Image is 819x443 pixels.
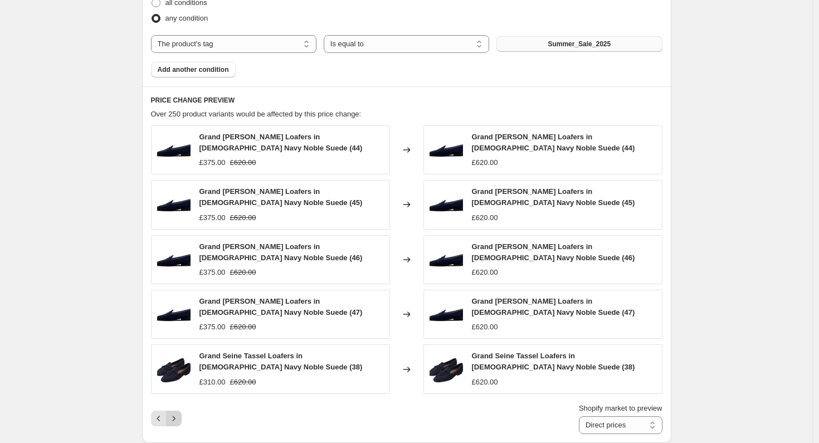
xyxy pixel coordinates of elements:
[199,352,363,371] span: Grand Seine Tassel Loafers in [DEMOGRAPHIC_DATA] Navy Noble Suede (38)
[157,298,191,331] img: 01-1-Grand-Fenelon-Penny-Loafers-in-French-Navy-Noble-Suede_80x.png
[430,243,463,276] img: 01-1-Grand-Fenelon-Penny-Loafers-in-French-Navy-Noble-Suede_80x.png
[472,213,498,222] span: £620.00
[165,14,208,22] span: any condition
[151,62,236,77] button: Add another condition
[199,268,226,276] span: £375.00
[430,188,463,221] img: 01-1-Grand-Fenelon-Penny-Loafers-in-French-Navy-Noble-Suede_80x.png
[230,213,256,222] span: £620.00
[430,133,463,167] img: 01-1-Grand-Fenelon-Penny-Loafers-in-French-Navy-Noble-Suede_80x.png
[151,96,662,105] h6: PRICE CHANGE PREVIEW
[199,323,226,331] span: £375.00
[230,268,256,276] span: £620.00
[157,353,191,386] img: 03-1-Grand-Seine-Tassel-Loafers-in-French-Navy-Noble-Suede_80x.png
[199,158,226,167] span: £375.00
[472,133,635,152] span: Grand [PERSON_NAME] Loafers in [DEMOGRAPHIC_DATA] Navy Noble Suede (44)
[199,242,363,262] span: Grand [PERSON_NAME] Loafers in [DEMOGRAPHIC_DATA] Navy Noble Suede (46)
[472,297,635,317] span: Grand [PERSON_NAME] Loafers in [DEMOGRAPHIC_DATA] Navy Noble Suede (47)
[472,352,635,371] span: Grand Seine Tassel Loafers in [DEMOGRAPHIC_DATA] Navy Noble Suede (38)
[151,411,182,426] nav: Pagination
[199,133,363,152] span: Grand [PERSON_NAME] Loafers in [DEMOGRAPHIC_DATA] Navy Noble Suede (44)
[230,378,256,386] span: £620.00
[199,213,226,222] span: £375.00
[157,133,191,167] img: 01-1-Grand-Fenelon-Penny-Loafers-in-French-Navy-Noble-Suede_80x.png
[472,378,498,386] span: £620.00
[158,65,229,74] span: Add another condition
[151,411,167,426] button: Previous
[157,243,191,276] img: 01-1-Grand-Fenelon-Penny-Loafers-in-French-Navy-Noble-Suede_80x.png
[472,268,498,276] span: £620.00
[472,242,635,262] span: Grand [PERSON_NAME] Loafers in [DEMOGRAPHIC_DATA] Navy Noble Suede (46)
[548,40,611,48] span: Summer_Sale_2025
[472,323,498,331] span: £620.00
[430,353,463,386] img: 03-1-Grand-Seine-Tassel-Loafers-in-French-Navy-Noble-Suede_80x.png
[199,297,363,317] span: Grand [PERSON_NAME] Loafers in [DEMOGRAPHIC_DATA] Navy Noble Suede (47)
[472,187,635,207] span: Grand [PERSON_NAME] Loafers in [DEMOGRAPHIC_DATA] Navy Noble Suede (45)
[230,323,256,331] span: £620.00
[472,158,498,167] span: £620.00
[230,158,256,167] span: £620.00
[199,378,226,386] span: £310.00
[430,298,463,331] img: 01-1-Grand-Fenelon-Penny-Loafers-in-French-Navy-Noble-Suede_80x.png
[166,411,182,426] button: Next
[579,404,662,412] span: Shopify market to preview
[199,187,363,207] span: Grand [PERSON_NAME] Loafers in [DEMOGRAPHIC_DATA] Navy Noble Suede (45)
[496,36,662,52] button: Summer_Sale_2025
[151,110,362,118] span: Over 250 product variants would be affected by this price change:
[157,188,191,221] img: 01-1-Grand-Fenelon-Penny-Loafers-in-French-Navy-Noble-Suede_80x.png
